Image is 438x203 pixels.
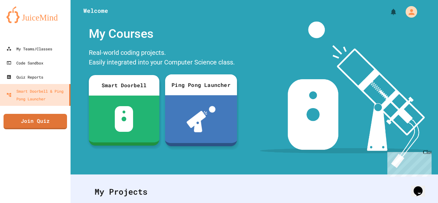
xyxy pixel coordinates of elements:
div: Quiz Reports [6,73,43,81]
div: My Account [399,4,419,19]
img: banner-image-my-projects.png [260,21,432,168]
div: My Courses [86,21,240,46]
div: My Teams/Classes [6,45,52,53]
img: logo-orange.svg [6,6,64,23]
iframe: chat widget [411,177,432,197]
div: Code Sandbox [6,59,43,67]
div: Real-world coding projects. Easily integrated into your Computer Science class. [86,46,240,70]
div: Smart Doorbell [89,75,159,96]
div: My Notifications [378,6,399,17]
div: Chat with us now!Close [3,3,44,41]
img: ppl-with-ball.png [186,106,215,132]
img: sdb-white.svg [115,106,133,132]
div: Smart Doorbell & Ping Pong Launcher [6,87,67,103]
div: Ping Pong Launcher [165,74,237,95]
iframe: chat widget [385,149,432,177]
a: Join Quiz [4,114,67,129]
